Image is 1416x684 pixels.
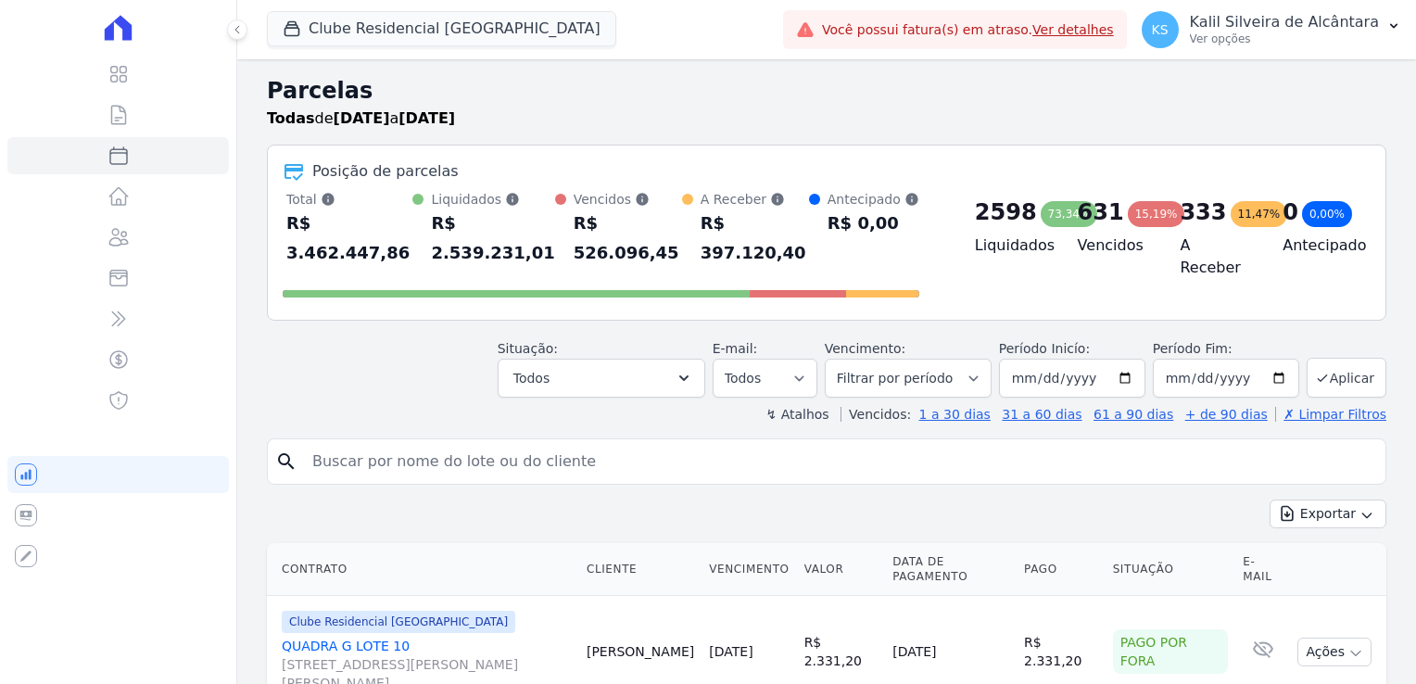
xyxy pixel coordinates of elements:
[1307,358,1386,398] button: Aplicar
[709,644,752,659] a: [DATE]
[513,367,550,389] span: Todos
[1180,234,1253,279] h4: A Receber
[301,443,1378,480] input: Buscar por nome do lote ou do cliente
[713,341,758,356] label: E-mail:
[1283,197,1298,227] div: 0
[841,407,911,422] label: Vencidos:
[1231,201,1288,227] div: 11,47%
[825,341,905,356] label: Vencimento:
[1094,407,1173,422] a: 61 a 90 dias
[1078,197,1124,227] div: 631
[702,543,796,596] th: Vencimento
[498,359,705,398] button: Todos
[1078,234,1151,257] h4: Vencidos
[919,407,991,422] a: 1 a 30 dias
[1041,201,1098,227] div: 73,34%
[286,190,412,209] div: Total
[701,209,809,268] div: R$ 397.120,40
[286,209,412,268] div: R$ 3.462.447,86
[398,109,455,127] strong: [DATE]
[267,543,579,596] th: Contrato
[1106,543,1236,596] th: Situação
[574,190,682,209] div: Vencidos
[1190,32,1379,46] p: Ver opções
[431,209,554,268] div: R$ 2.539.231,01
[885,543,1017,596] th: Data de Pagamento
[312,160,459,183] div: Posição de parcelas
[1302,201,1352,227] div: 0,00%
[1270,500,1386,528] button: Exportar
[828,190,919,209] div: Antecipado
[498,341,558,356] label: Situação:
[267,108,455,130] p: de a
[275,450,297,473] i: search
[1152,23,1169,36] span: KS
[1235,543,1290,596] th: E-mail
[828,209,919,238] div: R$ 0,00
[267,74,1386,108] h2: Parcelas
[1128,201,1185,227] div: 15,19%
[1190,13,1379,32] p: Kalil Silveira de Alcântara
[1127,4,1416,56] button: KS Kalil Silveira de Alcântara Ver opções
[267,109,315,127] strong: Todas
[334,109,390,127] strong: [DATE]
[1275,407,1386,422] a: ✗ Limpar Filtros
[1180,197,1226,227] div: 333
[797,543,886,596] th: Valor
[701,190,809,209] div: A Receber
[282,611,515,633] span: Clube Residencial [GEOGRAPHIC_DATA]
[1113,629,1229,674] div: Pago por fora
[1017,543,1106,596] th: Pago
[431,190,554,209] div: Liquidados
[1153,339,1299,359] label: Período Fim:
[999,341,1090,356] label: Período Inicío:
[1283,234,1356,257] h4: Antecipado
[975,234,1048,257] h4: Liquidados
[1297,638,1372,666] button: Ações
[1002,407,1081,422] a: 31 a 60 dias
[1185,407,1268,422] a: + de 90 dias
[765,407,828,422] label: ↯ Atalhos
[1032,22,1114,37] a: Ver detalhes
[574,209,682,268] div: R$ 526.096,45
[822,20,1114,40] span: Você possui fatura(s) em atraso.
[267,11,616,46] button: Clube Residencial [GEOGRAPHIC_DATA]
[975,197,1037,227] div: 2598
